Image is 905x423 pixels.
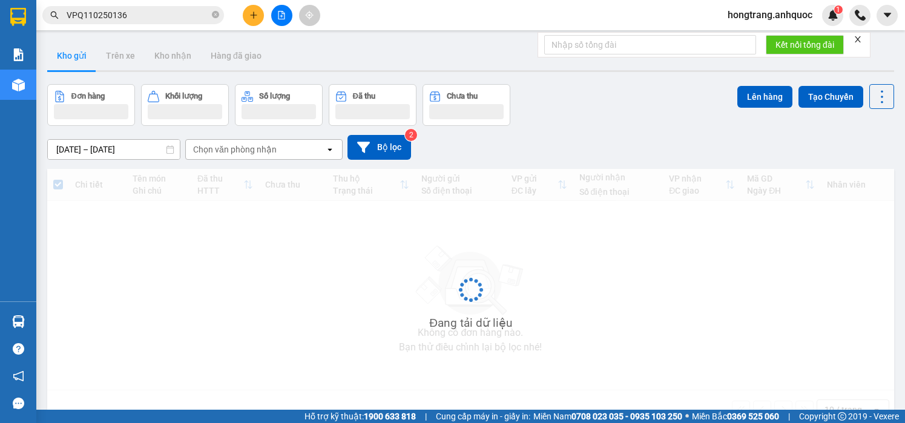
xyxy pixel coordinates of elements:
[855,10,866,21] img: phone-icon
[96,41,145,70] button: Trên xe
[13,370,24,382] span: notification
[423,84,510,126] button: Chưa thu
[165,92,202,100] div: Khối lượng
[201,41,271,70] button: Hàng đã giao
[854,35,862,44] span: close
[737,86,792,108] button: Lên hàng
[836,5,840,14] span: 1
[447,92,478,100] div: Chưa thu
[141,84,229,126] button: Khối lượng
[145,41,201,70] button: Kho nhận
[347,135,411,160] button: Bộ lọc
[47,41,96,70] button: Kho gửi
[277,11,286,19] span: file-add
[882,10,893,21] span: caret-down
[193,143,277,156] div: Chọn văn phòng nhận
[71,92,105,100] div: Đơn hàng
[834,5,843,14] sup: 1
[353,92,375,100] div: Đã thu
[47,84,135,126] button: Đơn hàng
[12,315,25,328] img: warehouse-icon
[533,410,682,423] span: Miền Nam
[299,5,320,26] button: aim
[766,35,844,54] button: Kết nối tổng đài
[544,35,756,54] input: Nhập số tổng đài
[212,11,219,18] span: close-circle
[10,8,26,26] img: logo-vxr
[685,414,689,419] span: ⚪️
[718,7,822,22] span: hongtrang.anhquoc
[67,8,209,22] input: Tìm tên, số ĐT hoặc mã đơn
[12,79,25,91] img: warehouse-icon
[48,140,180,159] input: Select a date range.
[259,92,290,100] div: Số lượng
[212,10,219,21] span: close-circle
[788,410,790,423] span: |
[13,398,24,409] span: message
[271,5,292,26] button: file-add
[249,11,258,19] span: plus
[692,410,779,423] span: Miền Bắc
[305,11,314,19] span: aim
[877,5,898,26] button: caret-down
[235,84,323,126] button: Số lượng
[329,84,416,126] button: Đã thu
[436,410,530,423] span: Cung cấp máy in - giấy in:
[405,129,417,141] sup: 2
[429,314,512,332] div: Đang tải dữ liệu
[325,145,335,154] svg: open
[304,410,416,423] span: Hỗ trợ kỹ thuật:
[828,10,838,21] img: icon-new-feature
[775,38,834,51] span: Kết nối tổng đài
[798,86,863,108] button: Tạo Chuyến
[425,410,427,423] span: |
[50,11,59,19] span: search
[243,5,264,26] button: plus
[364,412,416,421] strong: 1900 633 818
[838,412,846,421] span: copyright
[571,412,682,421] strong: 0708 023 035 - 0935 103 250
[727,412,779,421] strong: 0369 525 060
[13,343,24,355] span: question-circle
[12,48,25,61] img: solution-icon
